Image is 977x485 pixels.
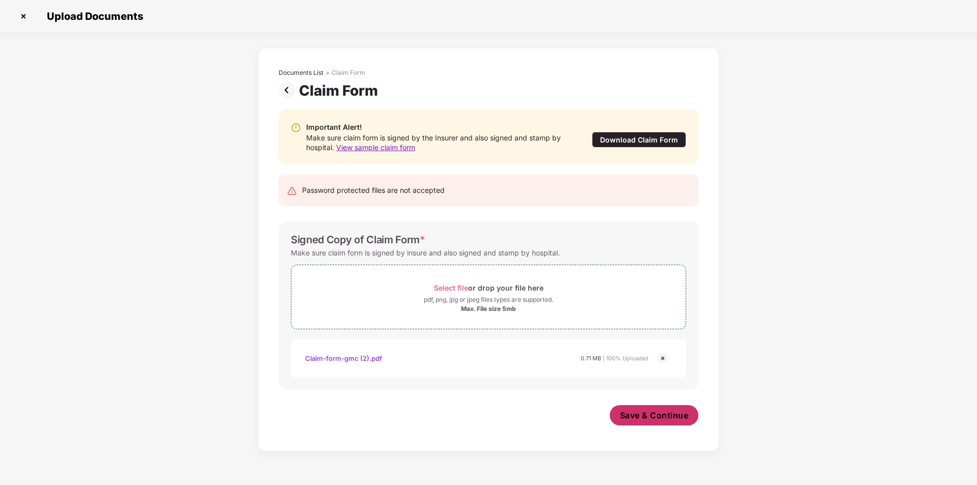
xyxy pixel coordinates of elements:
div: Claim Form [299,82,382,99]
span: Select file [434,283,468,292]
div: Claim Form [332,69,365,77]
img: svg+xml;base64,PHN2ZyBpZD0iQ3Jvc3MtMzJ4MzIiIHhtbG5zPSJodHRwOi8vd3d3LnczLm9yZy8yMDAwL3N2ZyIgd2lkdG... [15,8,32,24]
img: svg+xml;base64,PHN2ZyBpZD0iUHJldi0zMngzMiIgeG1sbnM9Imh0dHA6Ly93d3cudzMub3JnLzIwMDAvc3ZnIiB3aWR0aD... [279,82,299,98]
div: Important Alert! [306,122,571,133]
div: Documents List [279,69,323,77]
div: or drop your file here [434,281,544,295]
span: | 100% Uploaded [603,355,648,362]
span: 0.71 MB [581,355,601,362]
img: svg+xml;base64,PHN2ZyBpZD0iV2FybmluZ18tXzIweDIwIiBkYXRhLW5hbWU9Ildhcm5pbmcgLSAyMHgyMCIgeG1sbnM9Im... [291,123,301,133]
div: Download Claim Form [592,132,686,148]
img: svg+xml;base64,PHN2ZyB4bWxucz0iaHR0cDovL3d3dy53My5vcmcvMjAwMC9zdmciIHdpZHRoPSIyNCIgaGVpZ2h0PSIyNC... [287,186,297,196]
span: Upload Documents [37,10,148,22]
span: Select fileor drop your file herepdf, png, jpg or jpeg files types are supported.Max. File size 5mb [291,273,686,321]
div: Make sure claim form is signed by insure and also signed and stamp by hospital. [291,246,560,260]
button: Save & Continue [610,405,699,425]
div: Claim-form-gmc (2).pdf [305,350,382,367]
div: Password protected files are not accepted [302,185,445,196]
div: Max. File size 5mb [461,305,516,313]
div: Signed Copy of Claim Form [291,234,425,246]
div: > [325,69,330,77]
span: View sample claim form [336,143,415,152]
div: pdf, png, jpg or jpeg files types are supported. [424,295,553,305]
img: svg+xml;base64,PHN2ZyBpZD0iQ3Jvc3MtMjR4MjQiIHhtbG5zPSJodHRwOi8vd3d3LnczLm9yZy8yMDAwL3N2ZyIgd2lkdG... [657,352,669,364]
span: Save & Continue [620,410,689,421]
div: Make sure claim form is signed by the Insurer and also signed and stamp by hospital. [306,133,571,152]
